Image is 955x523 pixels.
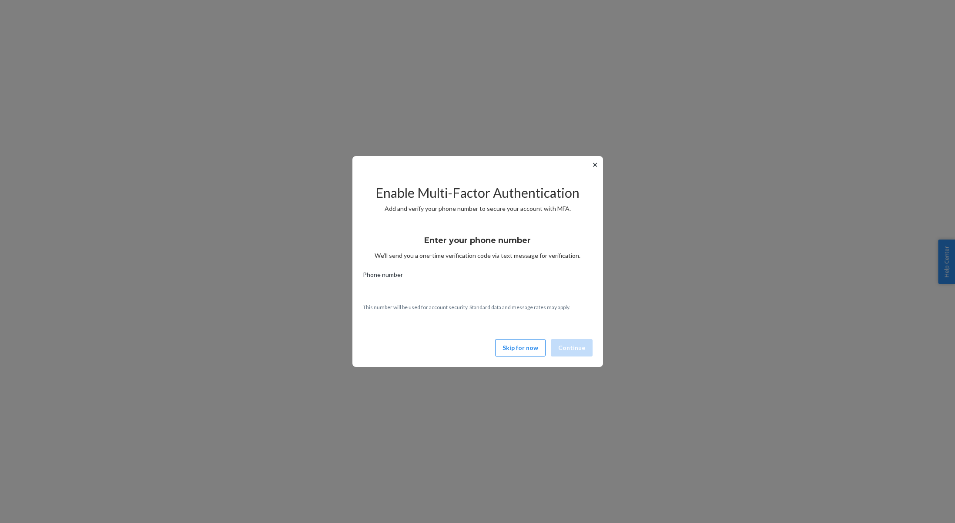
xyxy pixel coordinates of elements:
[551,339,593,356] button: Continue
[495,339,546,356] button: Skip for now
[590,160,600,170] button: ✕
[363,228,593,260] div: We’ll send you a one-time verification code via text message for verification.
[363,270,403,283] span: Phone number
[363,204,593,213] p: Add and verify your phone number to secure your account with MFA.
[363,303,593,311] p: This number will be used for account security. Standard data and message rates may apply.
[424,235,531,246] h3: Enter your phone number
[363,186,593,200] h2: Enable Multi-Factor Authentication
